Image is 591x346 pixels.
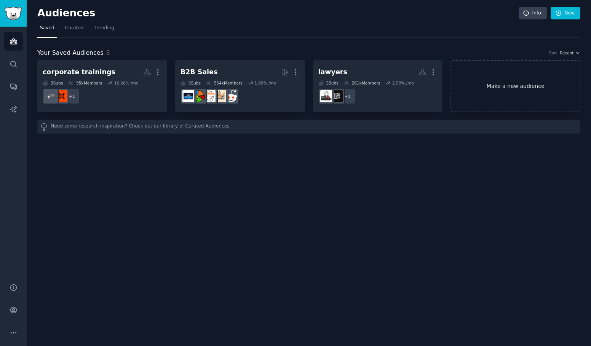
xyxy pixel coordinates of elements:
a: Curated Audiences [185,123,230,131]
a: Curated [62,22,86,38]
img: LawFirm [331,90,343,102]
a: B2B Sales5Subs554kMembers1.60% /mosalessalestechniquesb2b_salesB2BSalesB_2_B_Selling_Tips [175,60,305,112]
span: Recent [560,50,573,56]
div: 1.60 % /mo [254,80,276,86]
img: salestechniques [214,90,226,102]
a: New [551,7,580,20]
img: B_2_B_Selling_Tips [182,90,194,102]
h2: Audiences [37,7,519,19]
img: Lawyertalk [320,90,332,102]
div: 261k Members [344,80,380,86]
span: Curated [65,25,84,32]
img: personaltraining [56,90,67,102]
div: 3 Sub s [318,80,339,86]
span: Saved [40,25,54,32]
div: 554k Members [206,80,243,86]
div: B2B Sales [180,67,218,77]
div: 2.50 % /mo [392,80,414,86]
div: 5 Sub s [180,80,201,86]
button: Recent [560,50,580,56]
div: lawyers [318,67,347,77]
a: Saved [37,22,57,38]
img: GummySearch logo [5,7,22,20]
img: B2BSales [193,90,205,102]
a: lawyers3Subs261kMembers2.50% /mo+1LawFirmLawyertalk [313,60,443,112]
span: Trending [94,25,114,32]
div: 3 Sub s [43,80,63,86]
div: 16.28 % /mo [114,80,139,86]
img: Training [45,90,57,102]
div: 95k Members [68,80,102,86]
img: sales [225,90,237,102]
div: corporate trainings [43,67,115,77]
div: Sort [549,50,557,56]
div: Need some research inspiration? Check out our library of [37,120,580,134]
span: 3 [106,49,110,56]
div: + 1 [340,88,356,104]
a: Make a new audience [450,60,580,112]
div: + 1 [64,88,80,104]
img: b2b_sales [204,90,216,102]
a: Info [519,7,547,20]
span: Your Saved Audiences [37,48,104,58]
a: Trending [92,22,117,38]
a: corporate trainings3Subs95kMembers16.28% /mo+1personaltrainingTraining [37,60,167,112]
